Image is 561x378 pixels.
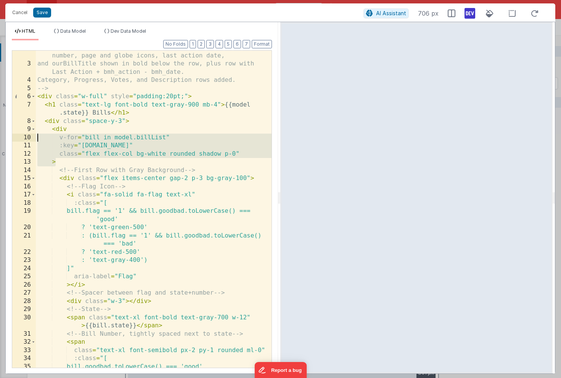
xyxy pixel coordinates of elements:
div: 27 [12,289,36,297]
div: 8 [12,117,36,126]
iframe: Marker.io feedback button [254,362,307,378]
button: 5 [225,40,232,48]
div: 18 [12,199,36,207]
span: HTML [22,28,35,34]
div: 26 [12,281,36,289]
button: 6 [233,40,241,48]
div: 19 [12,207,36,223]
button: 3 [206,40,214,48]
div: 3 [12,60,36,76]
button: 2 [198,40,205,48]
div: 12 [12,150,36,158]
span: Dev Data Model [111,28,146,34]
button: Cancel [8,7,31,18]
div: 29 [12,305,36,314]
div: 31 [12,330,36,338]
button: 4 [215,40,223,48]
div: 30 [12,314,36,330]
div: 16 [12,183,36,191]
div: 7 [12,101,36,117]
button: Format [252,40,272,48]
div: 4 [12,76,36,85]
div: 34 [12,354,36,363]
div: 35 [12,363,36,371]
div: 10 [12,134,36,142]
div: 32 [12,338,36,346]
div: 22 [12,248,36,257]
div: 5 [12,85,36,93]
div: 14 [12,166,36,175]
button: 1 [190,40,196,48]
div: 28 [12,297,36,306]
button: AI Assistant [363,8,409,18]
div: 25 [12,273,36,281]
span: 706 px [418,9,439,18]
div: 11 [12,142,36,150]
div: 15 [12,174,36,183]
div: 21 [12,232,36,248]
div: 2 [12,43,36,60]
div: 24 [12,265,36,273]
div: 17 [12,191,36,199]
div: 23 [12,256,36,265]
button: 7 [243,40,250,48]
span: AI Assistant [376,10,406,16]
div: 9 [12,125,36,134]
span: Data Model [60,28,86,34]
div: 20 [12,223,36,232]
div: 33 [12,346,36,355]
button: No Folds [163,40,188,48]
button: Save [33,8,51,18]
div: 13 [12,158,36,166]
div: 6 [12,93,36,101]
